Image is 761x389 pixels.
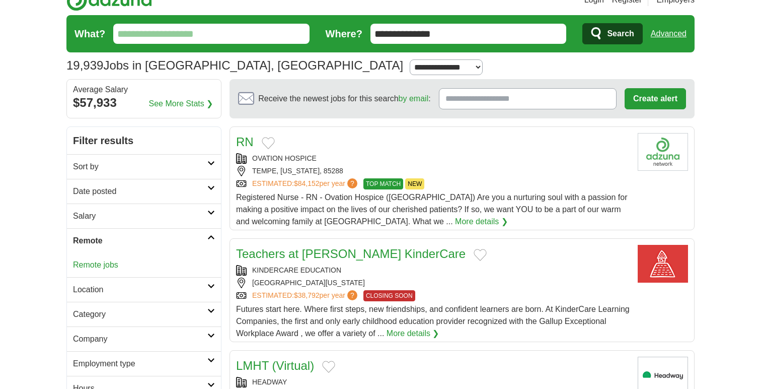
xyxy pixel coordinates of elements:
h2: Company [73,333,207,345]
h2: Salary [73,210,207,222]
span: $84,152 [294,179,320,187]
a: More details ❯ [455,216,508,228]
span: NEW [405,178,424,189]
a: Location [67,277,221,302]
a: Salary [67,204,221,228]
span: ? [347,290,357,300]
a: KINDERCARE EDUCATION [252,266,341,274]
div: OVATION HOSPICE [236,153,630,164]
a: See More Stats ❯ [149,98,213,110]
h1: Jobs in [GEOGRAPHIC_DATA], [GEOGRAPHIC_DATA] [66,58,403,72]
a: Date posted [67,179,221,204]
a: ESTIMATED:$84,152per year? [252,178,359,189]
a: by email [399,94,429,103]
span: CLOSING SOON [363,290,415,301]
a: Company [67,327,221,351]
button: Create alert [625,88,686,109]
img: KinderCare Education logo [638,245,688,283]
div: [GEOGRAPHIC_DATA][US_STATE] [236,278,630,288]
a: Category [67,302,221,327]
span: 19,939 [66,56,103,75]
label: Where? [326,26,362,41]
a: Sort by [67,154,221,179]
a: More details ❯ [387,328,439,340]
a: Teachers at [PERSON_NAME] KinderCare [236,247,466,261]
a: Remote [67,228,221,253]
button: Search [582,23,642,44]
h2: Location [73,284,207,296]
span: ? [347,178,357,188]
a: RN [236,135,254,149]
a: Employment type [67,351,221,376]
h2: Sort by [73,161,207,173]
span: Futures start here. Where first steps, new friendships, and confident learners are born. At Kinde... [236,305,630,338]
h2: Remote [73,235,207,247]
a: ESTIMATED:$38,792per year? [252,290,359,301]
span: TOP MATCH [363,178,403,189]
div: $57,933 [73,94,215,112]
span: Registered Nurse - RN - Ovation Hospice ([GEOGRAPHIC_DATA]) Are you a nurturing soul with a passi... [236,193,627,226]
label: What? [74,26,105,41]
h2: Date posted [73,185,207,198]
a: Remote jobs [73,261,118,269]
button: Add to favorite jobs [262,137,275,149]
a: HEADWAY [252,378,287,386]
a: Advanced [651,24,687,44]
a: LMHT (Virtual) [236,359,314,372]
h2: Employment type [73,358,207,370]
h2: Filter results [67,127,221,154]
button: Add to favorite jobs [322,361,335,373]
span: $38,792 [294,291,320,299]
div: Average Salary [73,86,215,94]
h2: Category [73,308,207,320]
button: Add to favorite jobs [474,249,487,261]
img: Company logo [638,133,688,171]
div: TEMPE, [US_STATE], 85288 [236,166,630,176]
span: Receive the newest jobs for this search : [258,93,430,105]
span: Search [607,24,634,44]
